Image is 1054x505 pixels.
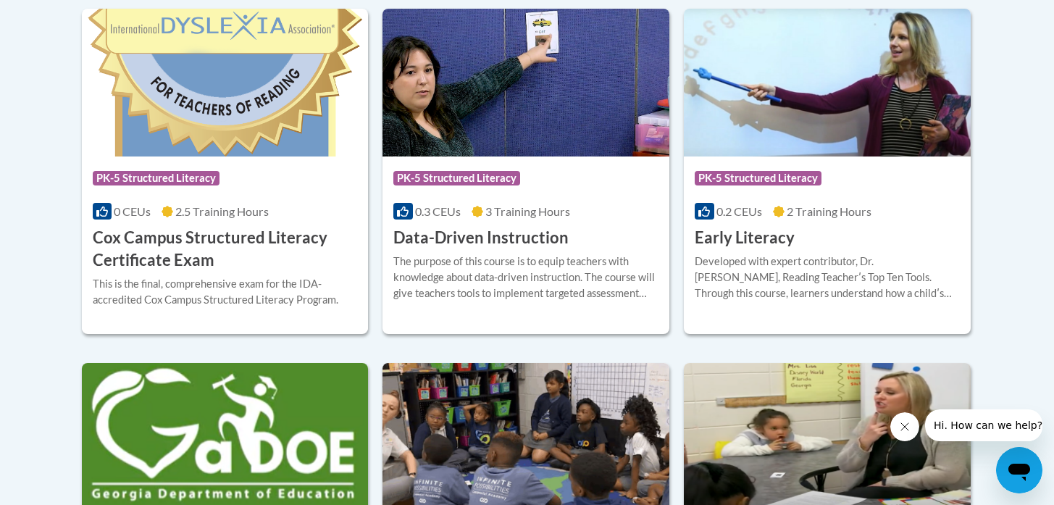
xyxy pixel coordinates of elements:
[382,9,669,156] img: Course Logo
[114,204,151,218] span: 0 CEUs
[175,204,269,218] span: 2.5 Training Hours
[382,9,669,333] a: Course LogoPK-5 Structured Literacy0.3 CEUs3 Training Hours Data-Driven InstructionThe purpose of...
[716,204,762,218] span: 0.2 CEUs
[684,9,971,156] img: Course Logo
[695,254,960,301] div: Developed with expert contributor, Dr. [PERSON_NAME], Reading Teacherʹs Top Ten Tools. Through th...
[82,9,369,333] a: Course LogoPK-5 Structured Literacy0 CEUs2.5 Training Hours Cox Campus Structured Literacy Certif...
[695,171,821,185] span: PK-5 Structured Literacy
[996,447,1042,493] iframe: Button to launch messaging window
[787,204,871,218] span: 2 Training Hours
[485,204,570,218] span: 3 Training Hours
[93,171,219,185] span: PK-5 Structured Literacy
[393,254,658,301] div: The purpose of this course is to equip teachers with knowledge about data-driven instruction. The...
[925,409,1042,441] iframe: Message from company
[695,227,795,249] h3: Early Literacy
[684,9,971,333] a: Course LogoPK-5 Structured Literacy0.2 CEUs2 Training Hours Early LiteracyDeveloped with expert c...
[93,227,358,272] h3: Cox Campus Structured Literacy Certificate Exam
[82,9,369,156] img: Course Logo
[393,227,569,249] h3: Data-Driven Instruction
[93,276,358,308] div: This is the final, comprehensive exam for the IDA-accredited Cox Campus Structured Literacy Program.
[415,204,461,218] span: 0.3 CEUs
[393,171,520,185] span: PK-5 Structured Literacy
[890,412,919,441] iframe: Close message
